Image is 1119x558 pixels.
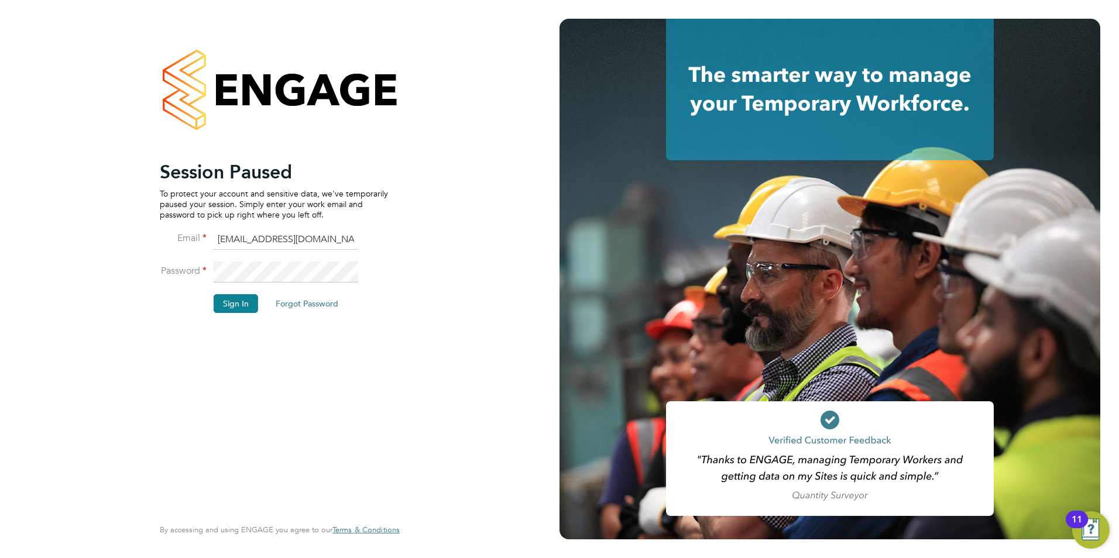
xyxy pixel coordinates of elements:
[160,232,207,244] label: Email
[1072,511,1110,549] button: Open Resource Center, 11 new notifications
[160,265,207,277] label: Password
[214,294,258,313] button: Sign In
[1072,519,1082,535] div: 11
[160,525,400,535] span: By accessing and using ENGAGE you agree to our
[160,188,388,221] p: To protect your account and sensitive data, we've temporarily paused your session. Simply enter y...
[266,294,348,313] button: Forgot Password
[160,160,388,184] h2: Session Paused
[332,525,400,535] a: Terms & Conditions
[214,229,358,250] input: Enter your work email...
